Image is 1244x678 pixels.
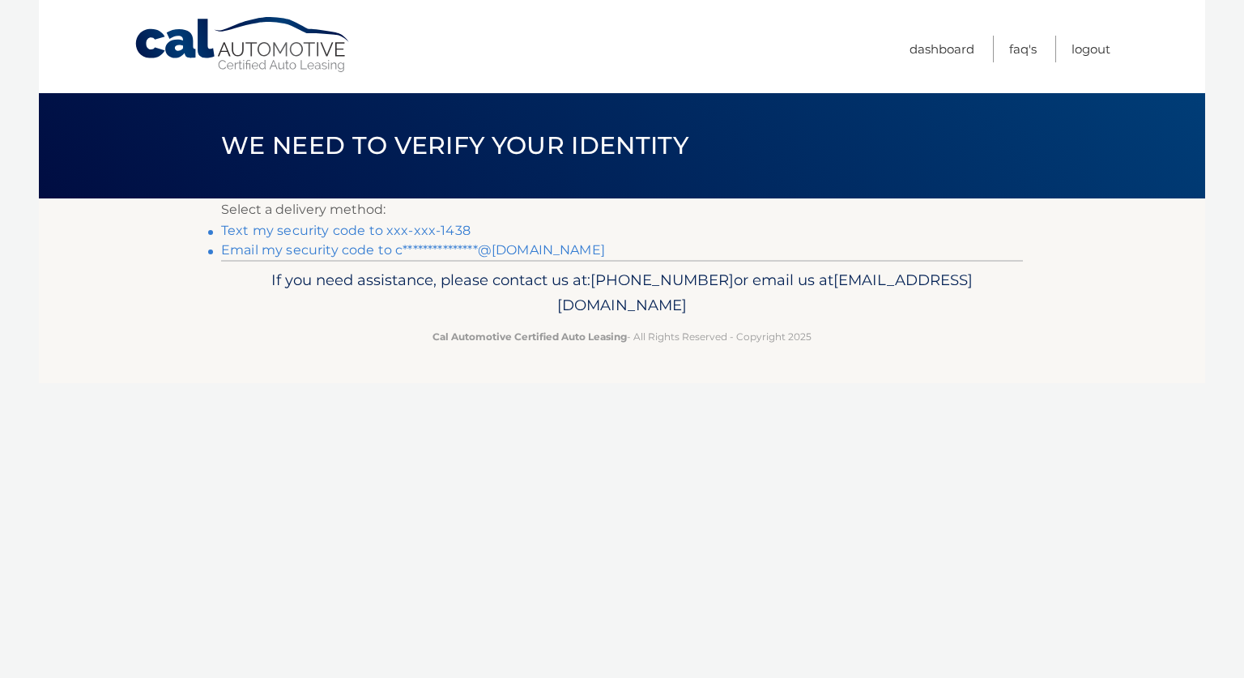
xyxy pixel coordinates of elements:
span: [PHONE_NUMBER] [590,271,734,289]
a: Dashboard [910,36,974,62]
a: Logout [1071,36,1110,62]
a: Text my security code to xxx-xxx-1438 [221,223,471,238]
a: FAQ's [1009,36,1037,62]
a: Cal Automotive [134,16,352,74]
p: Select a delivery method: [221,198,1023,221]
span: We need to verify your identity [221,130,688,160]
p: If you need assistance, please contact us at: or email us at [232,267,1012,319]
p: - All Rights Reserved - Copyright 2025 [232,328,1012,345]
strong: Cal Automotive Certified Auto Leasing [432,330,627,343]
